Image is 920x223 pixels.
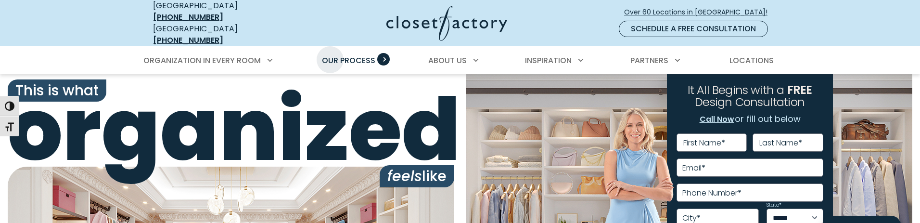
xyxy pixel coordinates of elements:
nav: Primary Menu [137,47,783,74]
span: It All Begins with a [688,82,784,98]
span: Over 60 Locations in [GEOGRAPHIC_DATA]! [624,7,775,17]
span: Partners [630,55,668,66]
label: City [682,214,701,222]
label: First Name [683,139,725,147]
img: Closet Factory Logo [386,6,507,41]
span: organized [8,86,454,173]
span: Design Consultation [695,94,805,110]
a: Over 60 Locations in [GEOGRAPHIC_DATA]! [624,4,776,21]
label: Phone Number [682,189,741,197]
span: Our Process [322,55,375,66]
label: Last Name [759,139,802,147]
a: [PHONE_NUMBER] [153,35,223,46]
p: or fill out below [699,112,801,126]
span: like [380,165,454,187]
div: [GEOGRAPHIC_DATA] [153,23,293,46]
a: Schedule a Free Consultation [619,21,768,37]
span: About Us [428,55,467,66]
a: [PHONE_NUMBER] [153,12,223,23]
span: FREE [787,82,812,98]
span: Inspiration [525,55,572,66]
span: Organization in Every Room [143,55,261,66]
a: Call Now [699,113,735,126]
span: Locations [729,55,774,66]
label: State [767,203,781,208]
i: feels [387,166,422,186]
label: Email [682,164,705,172]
